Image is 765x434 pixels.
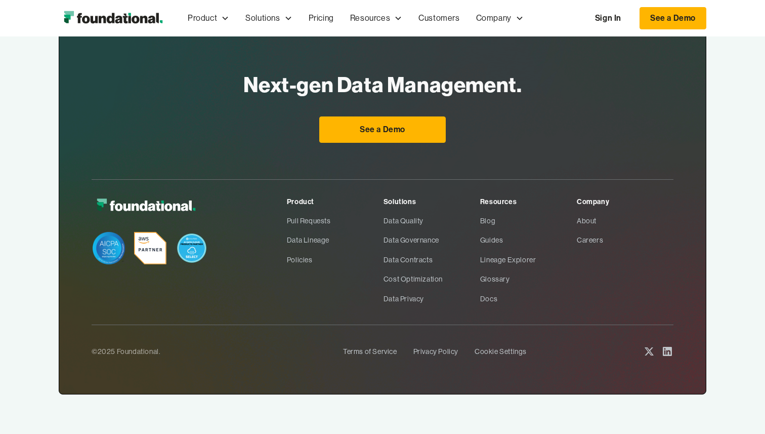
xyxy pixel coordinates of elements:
a: Policies [287,250,384,269]
div: Product [188,12,217,25]
a: Data Governance [384,230,480,250]
iframe: Chat Widget [714,385,765,434]
div: Product [180,2,237,35]
a: home [59,8,167,28]
div: Company [476,12,512,25]
a: Cookie Settings [475,342,527,361]
a: See a Demo [640,7,706,29]
a: Careers [577,230,673,250]
a: Lineage Explorer [480,250,577,269]
div: Solutions [237,2,300,35]
div: ©2025 Foundational. [92,346,335,357]
h2: Next-gen Data Management. [243,69,522,100]
img: Foundational Logo White [92,196,200,216]
div: Resources [350,12,390,25]
a: Privacy Policy [413,342,458,361]
a: Data Privacy [384,289,480,308]
a: Customers [410,2,467,35]
div: Resources [480,196,577,207]
a: Data Quality [384,211,480,230]
img: SOC Badge [93,232,125,264]
div: Solutions [245,12,280,25]
a: Docs [480,289,577,308]
a: Terms of Service [343,342,397,361]
a: Data Lineage [287,230,384,250]
a: Sign In [585,8,631,29]
div: Company [468,2,532,35]
div: Resources [342,2,410,35]
a: Guides [480,230,577,250]
a: See a Demo [319,116,446,143]
a: Data Contracts [384,250,480,269]
a: Glossary [480,269,577,289]
a: Pull Requests [287,211,384,230]
div: Solutions [384,196,480,207]
div: Product [287,196,384,207]
a: About [577,211,673,230]
img: Foundational Logo [59,8,167,28]
div: Company [577,196,673,207]
a: Blog [480,211,577,230]
a: Pricing [301,2,342,35]
a: Cost Optimization [384,269,480,289]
